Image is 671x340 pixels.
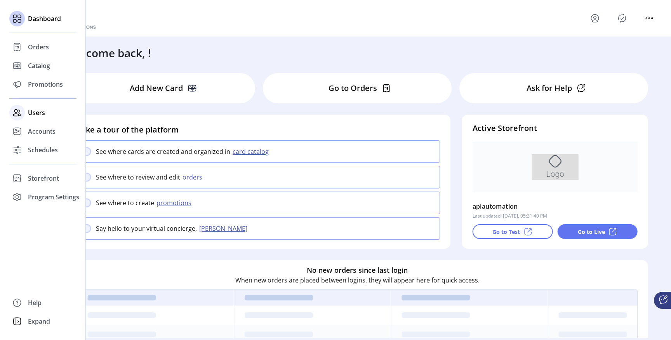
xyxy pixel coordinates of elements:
[28,174,59,183] span: Storefront
[77,124,440,136] h4: Take a tour of the platform
[28,42,49,52] span: Orders
[589,12,601,24] button: menu
[180,173,207,182] button: orders
[28,80,63,89] span: Promotions
[473,213,547,220] p: Last updated: [DATE], 05:31:40 PM
[307,265,408,275] h6: No new orders since last login
[492,228,520,236] p: Go to Test
[28,192,79,202] span: Program Settings
[28,14,61,23] span: Dashboard
[154,198,196,207] button: promotions
[96,147,230,156] p: See where cards are created and organized in
[578,228,605,236] p: Go to Live
[197,224,252,233] button: [PERSON_NAME]
[96,198,154,207] p: See where to create
[643,12,655,24] button: menu
[473,200,518,213] p: apiautomation
[28,127,56,136] span: Accounts
[67,45,151,61] h3: Welcome back, !
[96,173,180,182] p: See where to review and edit
[616,12,628,24] button: Publisher Panel
[230,147,273,156] button: card catalog
[28,61,50,70] span: Catalog
[28,108,45,117] span: Users
[130,82,183,94] p: Add New Card
[235,275,480,285] p: When new orders are placed between logins, they will appear here for quick access.
[28,298,42,307] span: Help
[527,82,572,94] p: Ask for Help
[28,317,50,326] span: Expand
[473,122,638,134] h4: Active Storefront
[28,145,58,155] span: Schedules
[96,224,197,233] p: Say hello to your virtual concierge,
[329,82,377,94] p: Go to Orders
